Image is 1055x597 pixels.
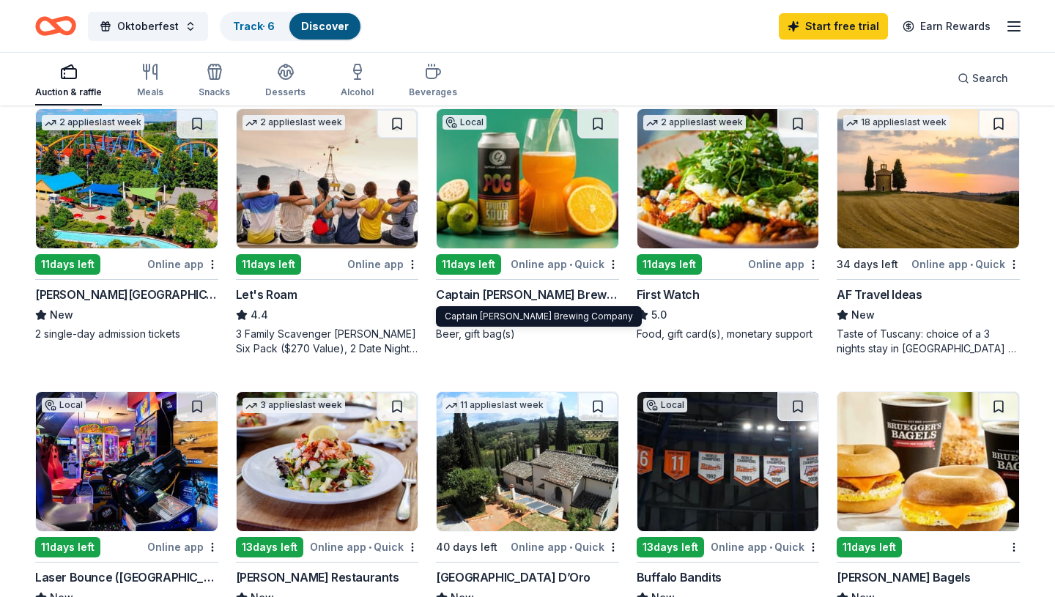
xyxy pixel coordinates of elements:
[88,12,208,41] button: Oktoberfest
[236,254,301,275] div: 11 days left
[42,398,86,412] div: Local
[35,9,76,43] a: Home
[970,259,973,270] span: •
[265,86,306,98] div: Desserts
[137,57,163,105] button: Meals
[837,108,1020,356] a: Image for AF Travel Ideas18 applieslast week34 days leftOnline app•QuickAF Travel IdeasNewTaste o...
[35,327,218,341] div: 2 single-day admission tickets
[637,108,820,341] a: Image for First Watch2 applieslast week11days leftOnline appFirst Watch5.0Food, gift card(s), mon...
[837,568,970,586] div: [PERSON_NAME] Bagels
[236,568,399,586] div: [PERSON_NAME] Restaurants
[637,537,704,557] div: 13 days left
[569,541,572,553] span: •
[369,541,371,553] span: •
[748,255,819,273] div: Online app
[437,392,618,531] img: Image for Villa Sogni D’Oro
[443,115,486,130] div: Local
[436,108,619,341] a: Image for Captain Lawrence Brewing CompanyLocal11days leftOnline app•QuickCaptain [PERSON_NAME] B...
[711,538,819,556] div: Online app Quick
[837,392,1019,531] img: Image for Bruegger's Bagels
[409,86,457,98] div: Beverages
[837,109,1019,248] img: Image for AF Travel Ideas
[436,306,642,327] div: Captain [PERSON_NAME] Brewing Company
[569,259,572,270] span: •
[409,57,457,105] button: Beverages
[637,109,819,248] img: Image for First Watch
[199,86,230,98] div: Snacks
[236,108,419,356] a: Image for Let's Roam2 applieslast week11days leftOnline appLet's Roam4.43 Family Scavenger [PERSO...
[36,392,218,531] img: Image for Laser Bounce (Queens)
[237,392,418,531] img: Image for Cameron Mitchell Restaurants
[220,12,362,41] button: Track· 6Discover
[643,398,687,412] div: Local
[637,327,820,341] div: Food, gift card(s), monetary support
[436,568,591,586] div: [GEOGRAPHIC_DATA] D’Oro
[643,115,746,130] div: 2 applies last week
[436,327,619,341] div: Beer, gift bag(s)
[35,286,218,303] div: [PERSON_NAME][GEOGRAPHIC_DATA]
[35,57,102,105] button: Auction & raffle
[237,109,418,248] img: Image for Let's Roam
[436,286,619,303] div: Captain [PERSON_NAME] Brewing Company
[843,115,949,130] div: 18 applies last week
[265,57,306,105] button: Desserts
[837,256,898,273] div: 34 days left
[347,255,418,273] div: Online app
[341,86,374,98] div: Alcohol
[637,286,700,303] div: First Watch
[946,64,1020,93] button: Search
[837,327,1020,356] div: Taste of Tuscany: choice of a 3 nights stay in [GEOGRAPHIC_DATA] or a 5 night stay in [GEOGRAPHIC...
[443,398,547,413] div: 11 applies last week
[233,20,275,32] a: Track· 6
[137,86,163,98] div: Meals
[894,13,999,40] a: Earn Rewards
[35,108,218,341] a: Image for Dorney Park & Wildwater Kingdom2 applieslast week11days leftOnline app[PERSON_NAME][GEO...
[769,541,772,553] span: •
[42,115,144,130] div: 2 applies last week
[35,86,102,98] div: Auction & raffle
[147,538,218,556] div: Online app
[199,57,230,105] button: Snacks
[972,70,1008,87] span: Search
[637,392,819,531] img: Image for Buffalo Bandits
[35,254,100,275] div: 11 days left
[236,286,297,303] div: Let's Roam
[436,254,501,275] div: 11 days left
[779,13,888,40] a: Start free trial
[236,327,419,356] div: 3 Family Scavenger [PERSON_NAME] Six Pack ($270 Value), 2 Date Night Scavenger [PERSON_NAME] Two ...
[35,568,218,586] div: Laser Bounce ([GEOGRAPHIC_DATA])
[301,20,349,32] a: Discover
[243,398,345,413] div: 3 applies last week
[251,306,268,324] span: 4.4
[436,538,497,556] div: 40 days left
[651,306,667,324] span: 5.0
[851,306,875,324] span: New
[637,568,722,586] div: Buffalo Bandits
[50,306,73,324] span: New
[341,57,374,105] button: Alcohol
[911,255,1020,273] div: Online app Quick
[637,254,702,275] div: 11 days left
[243,115,345,130] div: 2 applies last week
[837,537,902,557] div: 11 days left
[236,537,303,557] div: 13 days left
[437,109,618,248] img: Image for Captain Lawrence Brewing Company
[511,255,619,273] div: Online app Quick
[35,537,100,557] div: 11 days left
[511,538,619,556] div: Online app Quick
[310,538,418,556] div: Online app Quick
[837,286,922,303] div: AF Travel Ideas
[147,255,218,273] div: Online app
[117,18,179,35] span: Oktoberfest
[36,109,218,248] img: Image for Dorney Park & Wildwater Kingdom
